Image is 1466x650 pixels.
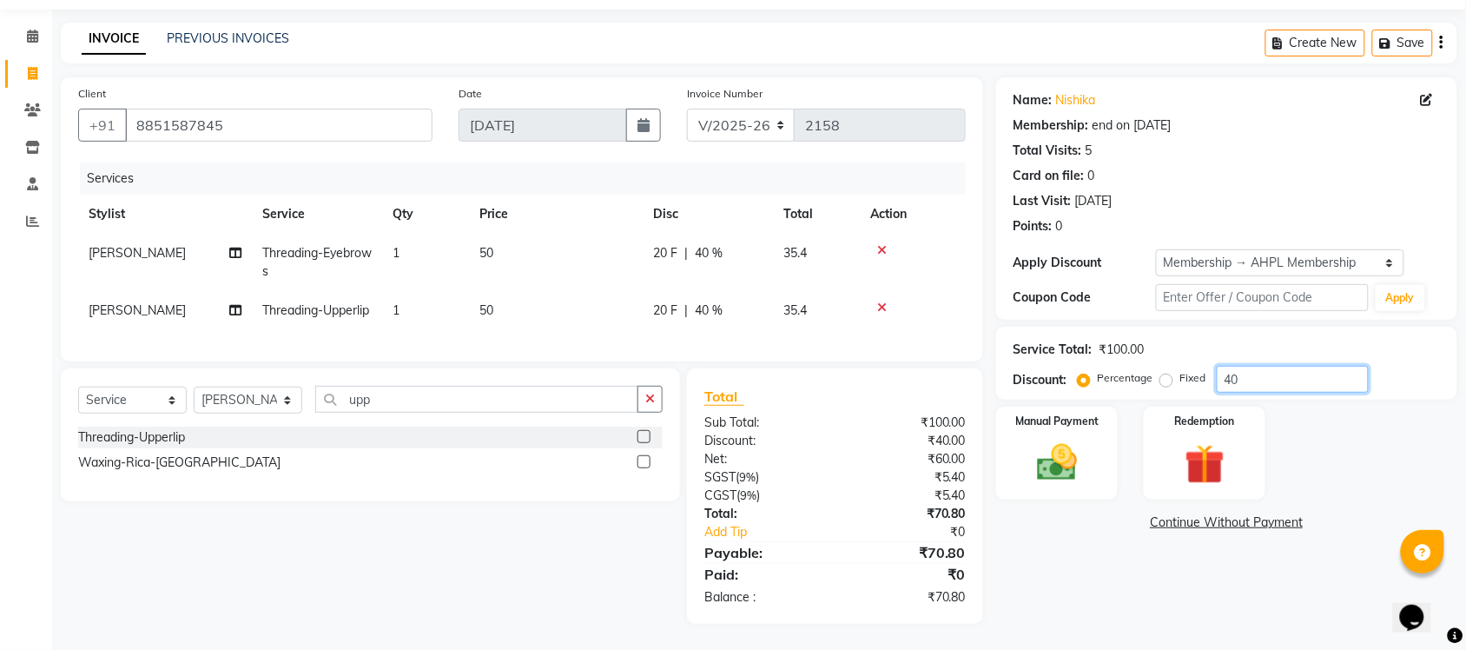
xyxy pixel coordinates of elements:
div: ₹0 [859,523,979,541]
div: Waxing-Rica-[GEOGRAPHIC_DATA] [78,454,281,472]
div: Payable: [691,542,835,563]
th: Price [469,195,643,234]
span: [PERSON_NAME] [89,302,186,318]
div: Last Visit: [1014,192,1072,210]
a: Nishika [1056,91,1096,109]
div: ₹100.00 [1099,341,1145,359]
th: Service [252,195,382,234]
span: 35.4 [783,302,807,318]
img: _cash.svg [1025,440,1090,486]
div: 5 [1086,142,1093,160]
div: 0 [1056,217,1063,235]
div: Threading-Upperlip [78,428,185,447]
span: 40 % [695,302,723,320]
div: ₹0 [835,564,979,585]
input: Search or Scan [315,386,638,413]
div: Discount: [691,432,835,450]
a: Add Tip [691,523,859,541]
div: Discount: [1014,371,1067,389]
span: 1 [393,302,400,318]
span: 9% [740,488,756,502]
th: Disc [643,195,773,234]
div: Service Total: [1014,341,1093,359]
div: ₹40.00 [835,432,979,450]
div: Services [80,162,979,195]
div: ( ) [691,468,835,487]
button: Apply [1376,285,1425,311]
div: Membership: [1014,116,1089,135]
div: ₹100.00 [835,414,979,432]
div: Apply Discount [1014,254,1156,272]
span: 1 [393,245,400,261]
span: | [684,302,688,320]
div: end on [DATE] [1093,116,1172,135]
label: Fixed [1180,370,1206,386]
label: Percentage [1098,370,1153,386]
input: Search by Name/Mobile/Email/Code [125,109,433,142]
th: Action [860,195,966,234]
th: Stylist [78,195,252,234]
th: Total [773,195,860,234]
div: Balance : [691,588,835,607]
th: Qty [382,195,469,234]
div: ( ) [691,487,835,505]
span: 20 F [653,302,677,320]
span: [PERSON_NAME] [89,245,186,261]
span: 9% [739,470,756,484]
div: 0 [1088,167,1095,185]
a: PREVIOUS INVOICES [167,30,289,46]
label: Manual Payment [1015,414,1099,429]
div: Name: [1014,91,1053,109]
span: 20 F [653,244,677,262]
div: ₹70.80 [835,588,979,607]
button: Create New [1265,30,1365,56]
div: ₹5.40 [835,468,979,487]
div: ₹70.80 [835,542,979,563]
div: ₹70.80 [835,505,979,523]
span: 50 [479,302,493,318]
span: Threading-Eyebrows [262,245,372,279]
div: Sub Total: [691,414,835,432]
div: ₹5.40 [835,487,979,505]
span: 50 [479,245,493,261]
label: Client [78,86,106,102]
span: | [684,244,688,262]
div: Card on file: [1014,167,1085,185]
label: Date [459,86,482,102]
span: CGST [704,487,736,503]
div: [DATE] [1075,192,1113,210]
a: INVOICE [82,23,146,55]
div: Total Visits: [1014,142,1082,160]
span: 40 % [695,244,723,262]
label: Redemption [1175,414,1235,429]
div: Coupon Code [1014,289,1156,307]
input: Enter Offer / Coupon Code [1156,284,1369,311]
label: Invoice Number [687,86,763,102]
button: Save [1372,30,1433,56]
div: Points: [1014,217,1053,235]
div: Net: [691,450,835,468]
iframe: chat widget [1393,580,1449,633]
div: Paid: [691,564,835,585]
div: Total: [691,505,835,523]
span: SGST [704,469,736,485]
a: Continue Without Payment [1000,514,1454,532]
span: Total [704,388,744,406]
button: +91 [78,109,127,142]
span: Threading-Upperlip [262,302,369,318]
div: ₹60.00 [835,450,979,468]
img: _gift.svg [1172,440,1238,489]
span: 35.4 [783,245,807,261]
